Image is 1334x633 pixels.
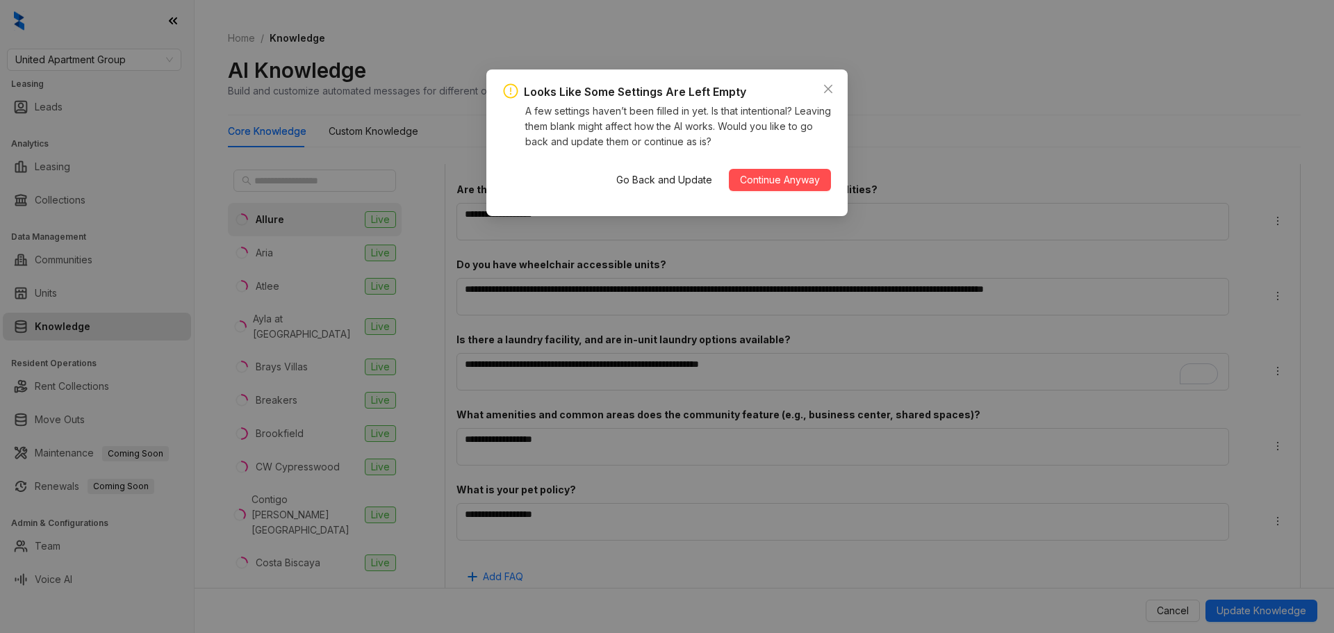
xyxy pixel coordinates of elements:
[740,172,820,188] span: Continue Anyway
[616,172,712,188] span: Go Back and Update
[525,104,831,149] div: A few settings haven’t been filled in yet. Is that intentional? Leaving them blank might affect h...
[605,169,723,191] button: Go Back and Update
[823,83,834,94] span: close
[524,83,746,101] div: Looks Like Some Settings Are Left Empty
[817,78,839,100] button: Close
[729,169,831,191] button: Continue Anyway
